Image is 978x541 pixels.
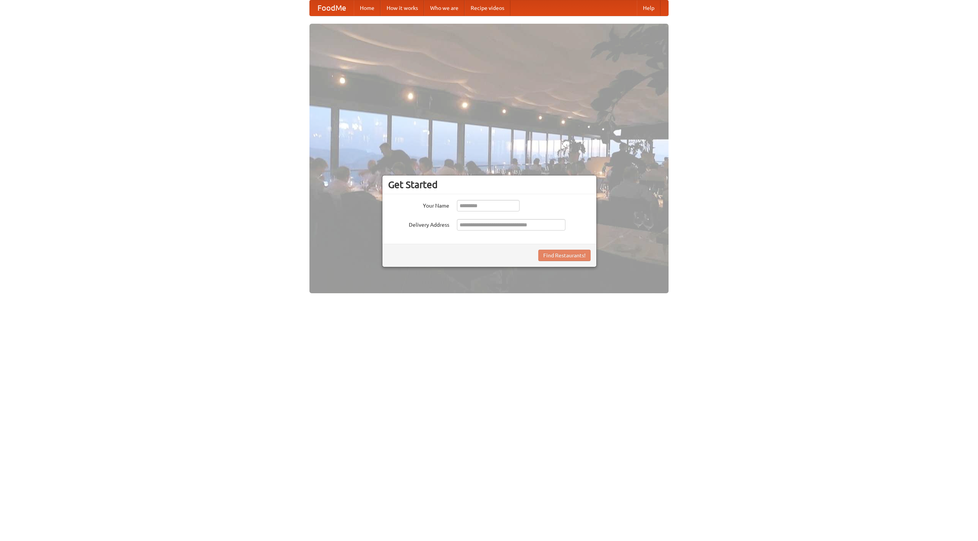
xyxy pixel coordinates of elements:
a: FoodMe [310,0,354,16]
a: How it works [381,0,424,16]
a: Help [637,0,661,16]
h3: Get Started [388,179,591,190]
a: Home [354,0,381,16]
button: Find Restaurants! [538,250,591,261]
a: Recipe videos [465,0,510,16]
a: Who we are [424,0,465,16]
label: Delivery Address [388,219,449,229]
label: Your Name [388,200,449,210]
